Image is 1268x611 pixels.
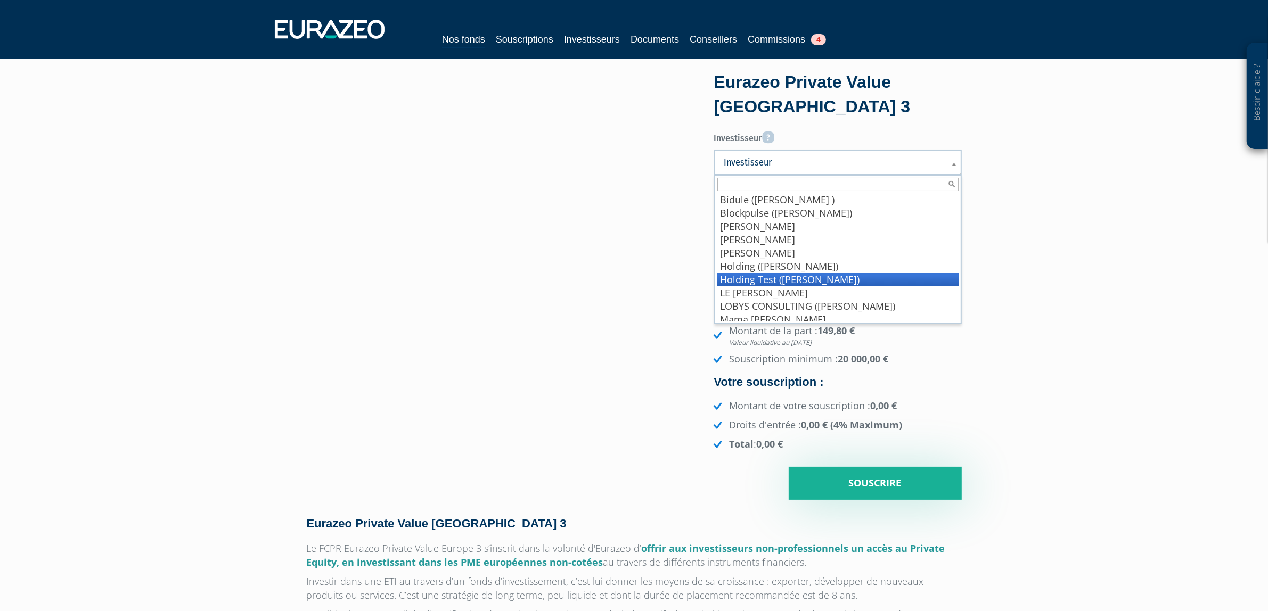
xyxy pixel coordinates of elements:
[811,34,826,45] span: 4
[564,32,620,47] a: Investisseurs
[711,399,962,413] li: Montant de votre souscription :
[690,32,737,47] a: Conseillers
[717,260,959,273] li: Holding ([PERSON_NAME])
[730,324,962,347] strong: 149,80 €
[275,20,385,39] img: 1732889491-logotype_eurazeo_blanc_rvb.png
[724,156,938,169] span: Investisseur
[1251,48,1264,144] p: Besoin d'aide ?
[717,246,959,260] li: [PERSON_NAME]
[714,70,962,119] div: Eurazeo Private Value [GEOGRAPHIC_DATA] 3
[717,193,959,207] li: Bidule ([PERSON_NAME] )
[711,352,962,366] li: Souscription minimum :
[748,32,826,47] a: Commissions4
[730,437,754,450] strong: Total
[717,286,959,300] li: LE [PERSON_NAME]
[631,32,679,47] a: Documents
[307,542,945,568] span: offrir aux investisseurs non-professionnels un accès au Private Equity, en investissant dans les ...
[871,399,897,412] strong: 0,00 €
[714,376,962,389] h4: Votre souscription :
[307,75,683,286] iframe: YouTube video player
[711,437,962,451] li: :
[307,517,962,530] h4: Eurazeo Private Value [GEOGRAPHIC_DATA] 3
[714,127,962,145] label: Investisseur
[307,541,962,569] p: Le FCPR Eurazeo Private Value Europe 3 s’inscrit dans la volonté d'Eurazeo d’ au travers de diffé...
[838,352,889,365] strong: 20 000,00 €
[711,324,962,347] li: Montant de la part :
[717,220,959,233] li: [PERSON_NAME]
[711,418,962,432] li: Droits d'entrée :
[717,313,959,326] li: Mama [PERSON_NAME]
[717,207,959,220] li: Blockpulse ([PERSON_NAME])
[789,467,962,500] input: Souscrire
[801,418,903,431] strong: 0,00 € (4% Maximum)
[757,437,783,450] strong: 0,00 €
[730,338,962,347] em: Valeur liquidative au [DATE]
[307,574,962,602] p: Investir dans une ETI au travers d’un fonds d’investissement, c’est lui donner les moyens de sa c...
[717,233,959,246] li: [PERSON_NAME]
[717,273,959,286] li: Holding Test ([PERSON_NAME])
[442,32,485,48] a: Nos fonds
[717,300,959,313] li: LOBYS CONSULTING ([PERSON_NAME])
[496,32,553,47] a: Souscriptions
